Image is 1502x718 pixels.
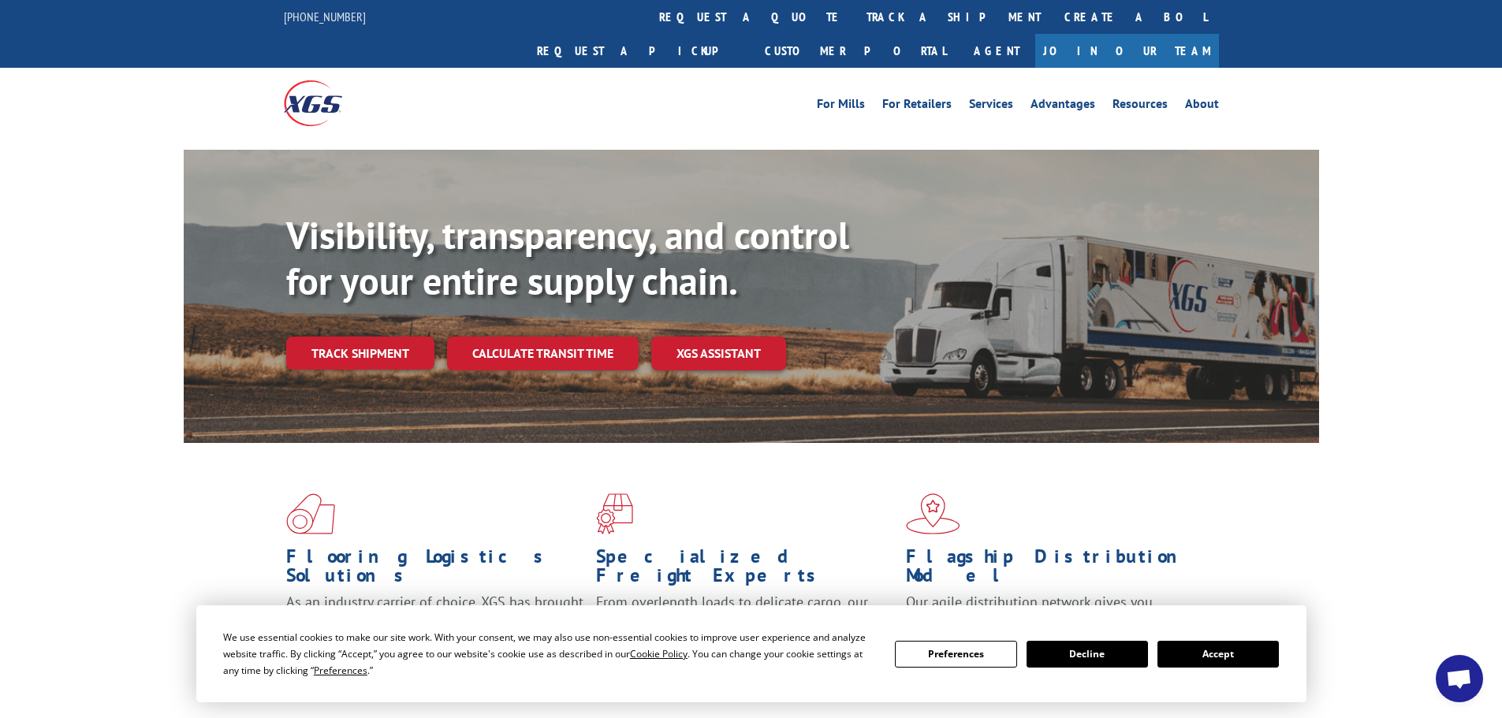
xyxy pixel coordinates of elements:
[817,98,865,115] a: For Mills
[651,337,786,370] a: XGS ASSISTANT
[958,34,1035,68] a: Agent
[1035,34,1219,68] a: Join Our Team
[753,34,958,68] a: Customer Portal
[1113,98,1168,115] a: Resources
[1027,641,1148,668] button: Decline
[906,547,1204,593] h1: Flagship Distribution Model
[630,647,688,660] span: Cookie Policy
[1031,98,1095,115] a: Advantages
[596,493,633,534] img: xgs-icon-focused-on-flooring-red
[906,493,960,534] img: xgs-icon-flagship-distribution-model-red
[596,593,894,663] p: From overlength loads to delicate cargo, our experienced staff knows the best way to move your fr...
[223,629,876,679] div: We use essential cookies to make our site work. With your consent, we may also use non-essential ...
[284,9,366,24] a: [PHONE_NUMBER]
[314,664,367,677] span: Preferences
[1436,655,1483,702] div: Open chat
[286,493,335,534] img: xgs-icon-total-supply-chain-intelligence-red
[882,98,952,115] a: For Retailers
[969,98,1013,115] a: Services
[286,593,583,649] span: As an industry carrier of choice, XGS has brought innovation and dedication to flooring logistics...
[1185,98,1219,115] a: About
[906,593,1196,630] span: Our agile distribution network gives you nationwide inventory management on demand.
[286,547,584,593] h1: Flooring Logistics Solutions
[525,34,753,68] a: Request a pickup
[286,337,434,370] a: Track shipment
[895,641,1016,668] button: Preferences
[447,337,639,370] a: Calculate transit time
[596,547,894,593] h1: Specialized Freight Experts
[286,210,849,305] b: Visibility, transparency, and control for your entire supply chain.
[196,605,1306,702] div: Cookie Consent Prompt
[1157,641,1279,668] button: Accept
